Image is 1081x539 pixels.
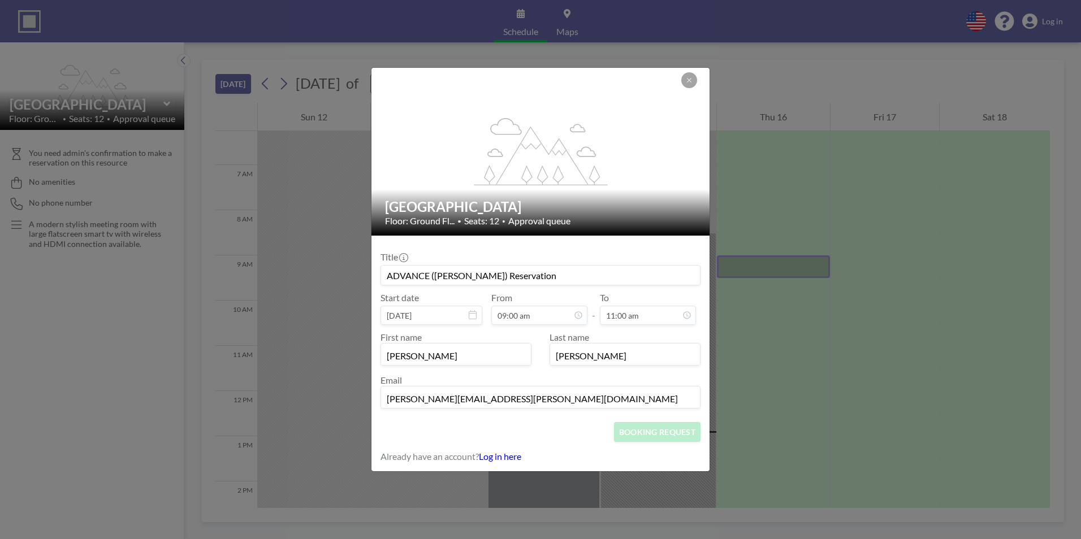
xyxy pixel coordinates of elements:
[381,346,531,365] input: First name
[479,451,521,462] a: Log in here
[614,422,701,442] button: BOOKING REQUEST
[380,251,407,263] label: Title
[380,292,419,303] label: Start date
[502,218,505,225] span: •
[550,346,700,365] input: Last name
[491,292,512,303] label: From
[457,217,461,225] span: •
[385,198,697,215] h2: [GEOGRAPHIC_DATA]
[380,451,479,462] span: Already have an account?
[381,266,700,285] input: Guest reservation
[474,117,608,185] g: flex-grow: 1.2;
[464,215,499,227] span: Seats: 12
[592,296,595,321] span: -
[508,215,570,227] span: Approval queue
[380,332,422,342] label: First name
[600,292,609,303] label: To
[381,389,700,408] input: Email
[380,375,402,385] label: Email
[550,332,589,342] label: Last name
[385,215,455,227] span: Floor: Ground Fl...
